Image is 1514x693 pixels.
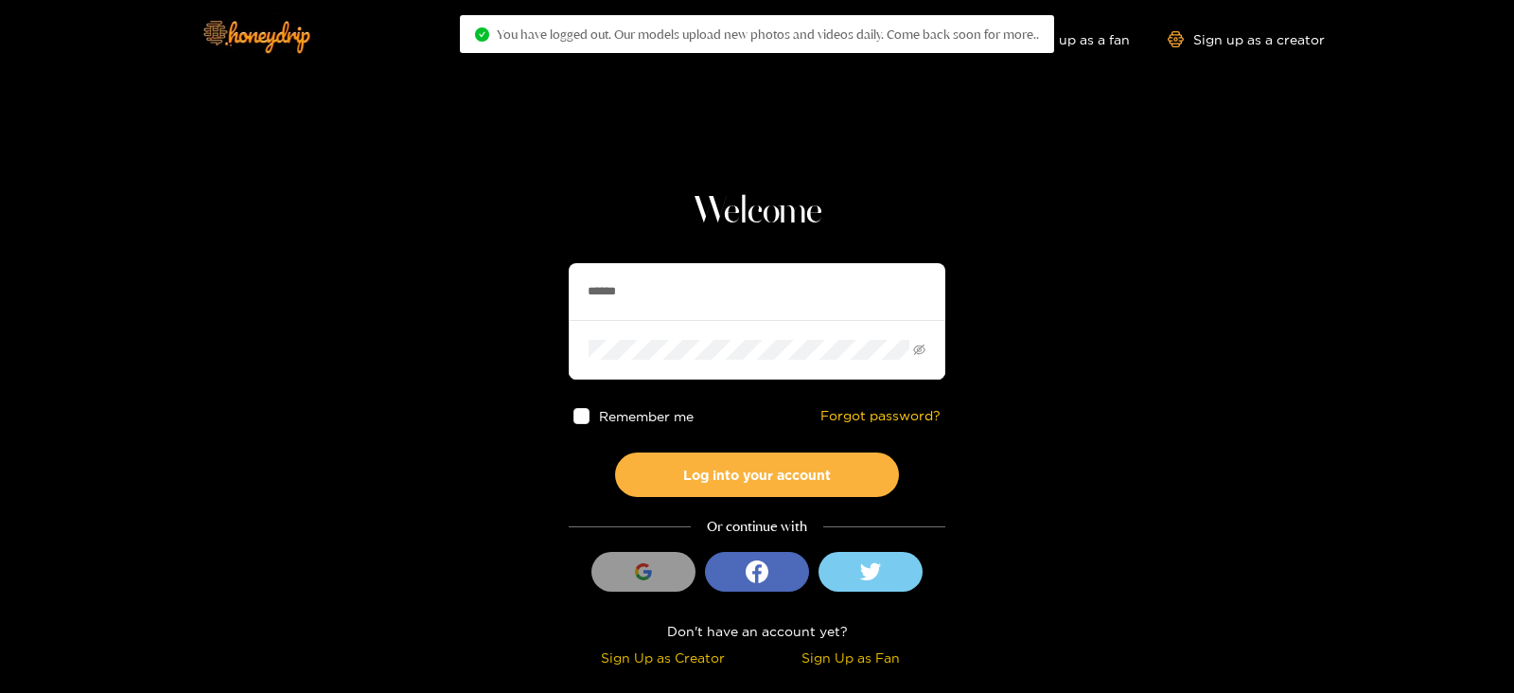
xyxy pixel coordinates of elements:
a: Sign up as a creator [1168,31,1325,47]
span: check-circle [475,27,489,42]
span: Remember me [599,409,694,423]
div: Don't have an account yet? [569,620,945,642]
span: You have logged out. Our models upload new photos and videos daily. Come back soon for more.. [497,27,1039,42]
a: Forgot password? [820,408,941,424]
a: Sign up as a fan [1000,31,1130,47]
div: Sign Up as Creator [573,647,752,668]
span: eye-invisible [913,344,925,356]
h1: Welcome [569,189,945,235]
div: Or continue with [569,516,945,538]
div: Sign Up as Fan [762,647,941,668]
button: Log into your account [615,453,899,497]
